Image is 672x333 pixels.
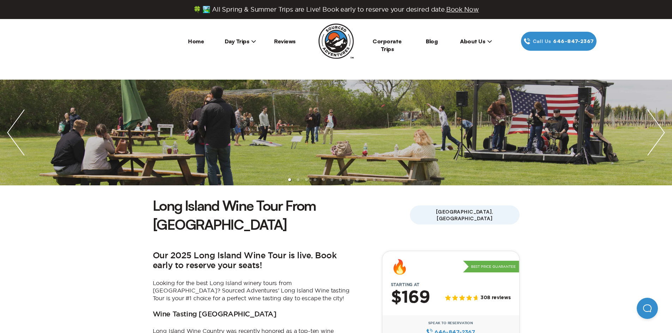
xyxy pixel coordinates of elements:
[637,298,658,319] iframe: Help Scout Beacon - Open
[225,38,256,45] span: Day Trips
[322,178,325,181] li: slide item 5
[480,295,510,301] span: 308 reviews
[319,24,354,59] img: Sourced Adventures company logo
[640,80,672,185] img: next slide / item
[521,32,597,51] a: Call Us646‍-847‍-2367
[463,261,519,273] p: Best Price Guarantee
[339,178,342,181] li: slide item 7
[288,178,291,181] li: slide item 1
[188,38,204,45] a: Home
[373,38,402,53] a: Corporate Trips
[391,260,408,274] div: 🔥
[347,178,350,181] li: slide item 8
[391,289,430,307] h2: $169
[297,178,299,181] li: slide item 2
[274,38,296,45] a: Reviews
[382,282,428,287] span: Starting at
[305,178,308,181] li: slide item 3
[153,310,277,319] h3: Wine Tasting [GEOGRAPHIC_DATA]
[446,6,479,13] span: Book Now
[153,196,410,234] h1: Long Island Wine Tour From [GEOGRAPHIC_DATA]
[531,37,553,45] span: Call Us
[553,37,594,45] span: 646‍-847‍-2367
[410,205,520,224] span: [GEOGRAPHIC_DATA], [GEOGRAPHIC_DATA]
[331,178,333,181] li: slide item 6
[193,6,479,13] span: 🍀 🏞️ All Spring & Summer Trips are Live! Book early to reserve your desired date.
[314,178,316,181] li: slide item 4
[460,38,492,45] span: About Us
[426,38,437,45] a: Blog
[356,178,359,181] li: slide item 9
[364,178,367,181] li: slide item 10
[381,178,384,181] li: slide item 12
[153,279,350,302] p: Looking for the best Long Island winery tours from [GEOGRAPHIC_DATA]? Sourced Adventures’ Long Is...
[153,251,350,271] h2: Our 2025 Long Island Wine Tour is live. Book early to reserve your seats!
[428,321,473,325] span: Speak to Reservation
[373,178,376,181] li: slide item 11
